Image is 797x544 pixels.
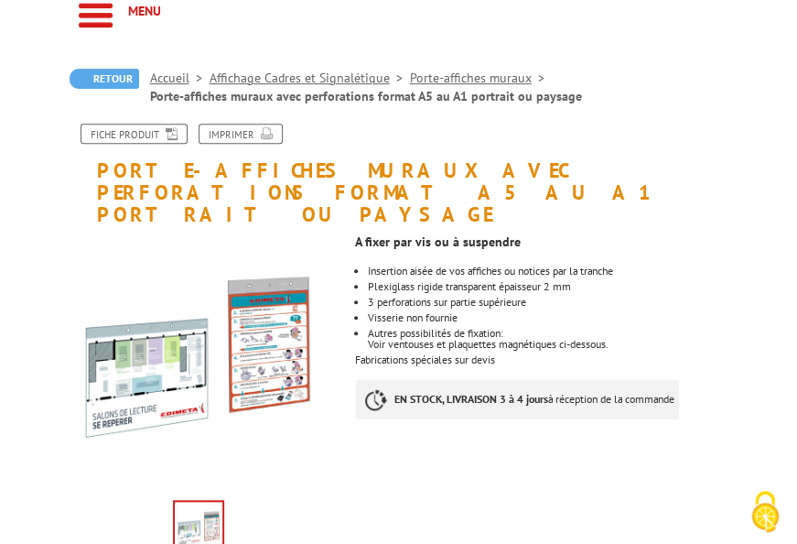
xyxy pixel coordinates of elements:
[368,281,728,292] li: Plexiglass rigide transparent épaisseur 2 mm
[355,379,679,419] p: à réception de la commande
[733,482,797,544] button: Cookies (fenêtre modale)
[128,3,161,19] span: Menu
[150,70,210,86] a: Accueil
[81,124,188,144] a: Fiche produit
[56,124,742,226] h1: Porte-affiches muraux avec perforations format A5 au A1 portrait ou paysage
[150,87,582,105] li: Porte-affiches muraux avec perforations format A5 au A1 portrait ou paysage
[410,70,552,86] a: Porte-affiches muraux
[368,328,728,350] li: Autres possibilités de fixation:
[368,266,728,277] li: Insertion aisée de vos affiches ou notices par la tranche
[70,69,139,89] a: Retour
[368,312,728,323] li: Visserie non fournie
[341,225,742,438] div: Fabrications spéciales sur devis
[199,124,283,144] a: Imprimer
[742,489,788,535] img: Cookies (fenêtre modale)
[70,234,328,494] img: porte_affiches_pvm010_pvm015.jpg
[368,339,728,350] div: Voir ventouses et plaquettes magnétiques ci-dessous.
[355,234,521,250] strong: A fixer par vis ou à suspendre
[368,297,728,308] li: 3 perforations sur partie supérieure
[394,392,548,406] strong: EN STOCK, LIVRAISON 3 à 4 jours
[210,70,410,86] a: Affichage Cadres et Signalétique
